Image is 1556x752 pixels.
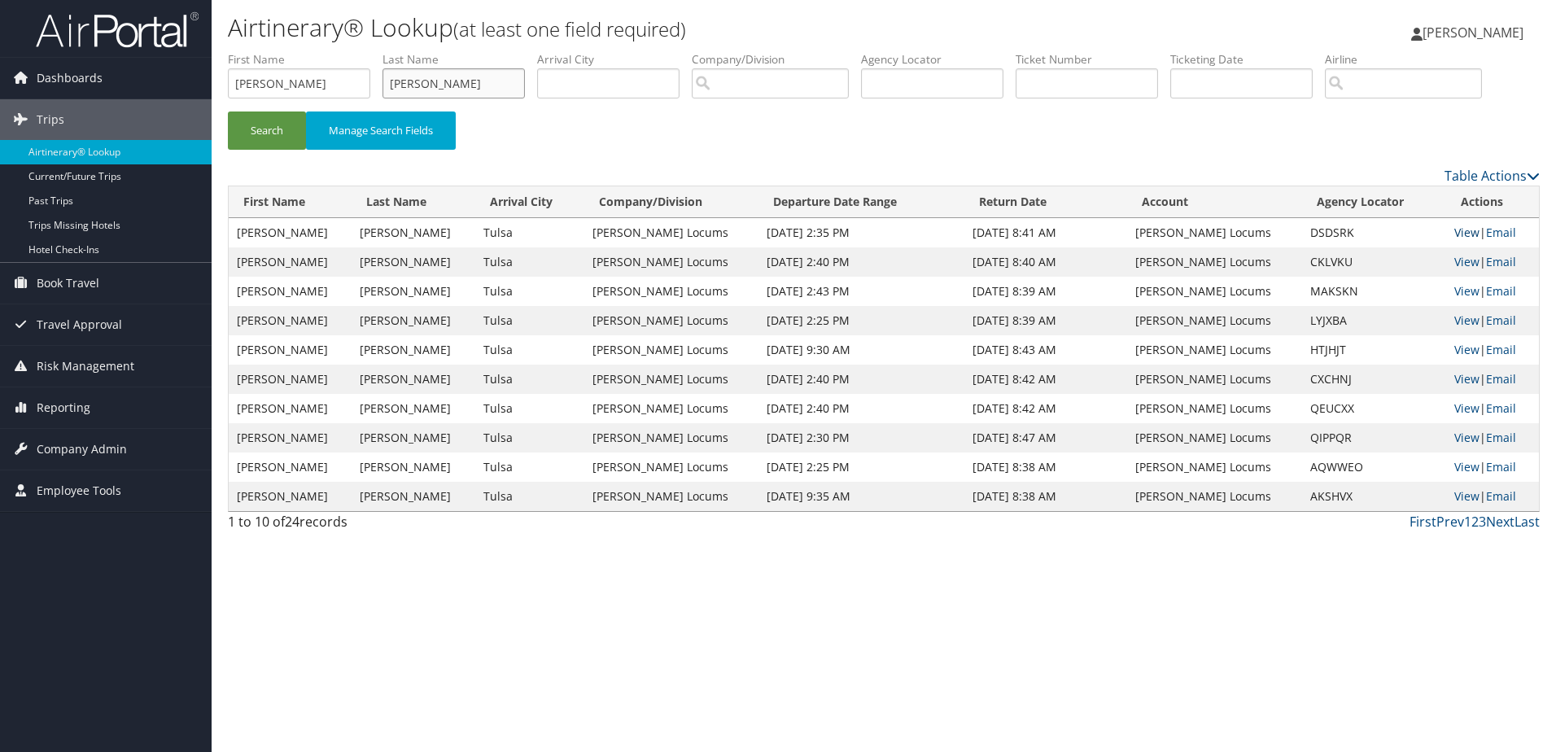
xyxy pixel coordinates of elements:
td: [DATE] 8:38 AM [964,482,1128,511]
td: [PERSON_NAME] [229,394,352,423]
td: | [1446,247,1539,277]
span: 24 [285,513,299,531]
a: 2 [1471,513,1479,531]
td: [DATE] 2:40 PM [758,394,964,423]
td: [PERSON_NAME] [229,277,352,306]
th: Return Date: activate to sort column ascending [964,186,1128,218]
td: [PERSON_NAME] Locums [584,335,758,365]
a: Email [1486,283,1516,299]
a: Table Actions [1445,167,1540,185]
td: | [1446,218,1539,247]
a: Email [1486,488,1516,504]
td: LYJXBA [1302,306,1447,335]
td: [DATE] 2:40 PM [758,247,964,277]
td: [PERSON_NAME] [352,335,474,365]
td: CXCHNJ [1302,365,1447,394]
button: Manage Search Fields [306,111,456,150]
td: [DATE] 2:35 PM [758,218,964,247]
td: [DATE] 8:42 AM [964,394,1128,423]
a: Prev [1436,513,1464,531]
td: [PERSON_NAME] Locums [1127,277,1301,306]
th: Departure Date Range: activate to sort column ascending [758,186,964,218]
td: [DATE] 8:40 AM [964,247,1128,277]
span: [PERSON_NAME] [1423,24,1523,42]
td: AQWWEO [1302,453,1447,482]
td: [PERSON_NAME] Locums [1127,423,1301,453]
a: Email [1486,430,1516,445]
span: Employee Tools [37,470,121,511]
label: Arrival City [537,51,692,68]
td: [PERSON_NAME] Locums [584,247,758,277]
span: Travel Approval [37,304,122,345]
a: Email [1486,459,1516,474]
td: [PERSON_NAME] [352,306,474,335]
a: Email [1486,342,1516,357]
a: View [1454,225,1480,240]
label: Company/Division [692,51,861,68]
th: Arrival City: activate to sort column ascending [475,186,584,218]
td: [PERSON_NAME] Locums [584,306,758,335]
td: HTJHJT [1302,335,1447,365]
td: [PERSON_NAME] [352,247,474,277]
td: [PERSON_NAME] Locums [1127,306,1301,335]
td: | [1446,394,1539,423]
th: First Name: activate to sort column ascending [229,186,352,218]
td: [PERSON_NAME] Locums [1127,247,1301,277]
td: [PERSON_NAME] Locums [1127,335,1301,365]
a: Email [1486,313,1516,328]
label: Ticket Number [1016,51,1170,68]
a: Email [1486,225,1516,240]
td: Tulsa [475,453,584,482]
div: 1 to 10 of records [228,512,538,540]
td: [DATE] 8:47 AM [964,423,1128,453]
td: [PERSON_NAME] [352,453,474,482]
td: AKSHVX [1302,482,1447,511]
td: [DATE] 9:35 AM [758,482,964,511]
th: Account: activate to sort column ascending [1127,186,1301,218]
a: Email [1486,371,1516,387]
td: [DATE] 9:30 AM [758,335,964,365]
td: [DATE] 2:40 PM [758,365,964,394]
td: [PERSON_NAME] Locums [584,218,758,247]
td: [PERSON_NAME] Locums [584,423,758,453]
td: [PERSON_NAME] [352,218,474,247]
label: First Name [228,51,382,68]
a: 1 [1464,513,1471,531]
td: | [1446,277,1539,306]
td: Tulsa [475,423,584,453]
td: | [1446,453,1539,482]
td: [PERSON_NAME] [352,277,474,306]
td: | [1446,482,1539,511]
td: [PERSON_NAME] Locums [584,453,758,482]
td: [PERSON_NAME] [229,306,352,335]
td: [DATE] 2:25 PM [758,453,964,482]
span: Reporting [37,387,90,428]
a: 3 [1479,513,1486,531]
td: DSDSRK [1302,218,1447,247]
td: [PERSON_NAME] Locums [1127,218,1301,247]
td: [PERSON_NAME] Locums [584,277,758,306]
td: | [1446,306,1539,335]
td: MAKSKN [1302,277,1447,306]
td: Tulsa [475,218,584,247]
a: Email [1486,254,1516,269]
a: First [1410,513,1436,531]
td: Tulsa [475,247,584,277]
td: Tulsa [475,394,584,423]
span: Book Travel [37,263,99,304]
td: [PERSON_NAME] Locums [1127,453,1301,482]
td: Tulsa [475,277,584,306]
td: [DATE] 8:42 AM [964,365,1128,394]
td: [PERSON_NAME] [352,423,474,453]
a: Next [1486,513,1514,531]
a: View [1454,283,1480,299]
td: [PERSON_NAME] Locums [1127,394,1301,423]
td: Tulsa [475,335,584,365]
td: Tulsa [475,306,584,335]
td: [PERSON_NAME] Locums [584,365,758,394]
a: View [1454,254,1480,269]
td: [DATE] 8:38 AM [964,453,1128,482]
th: Actions [1446,186,1539,218]
td: [PERSON_NAME] [352,482,474,511]
td: [PERSON_NAME] [229,335,352,365]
